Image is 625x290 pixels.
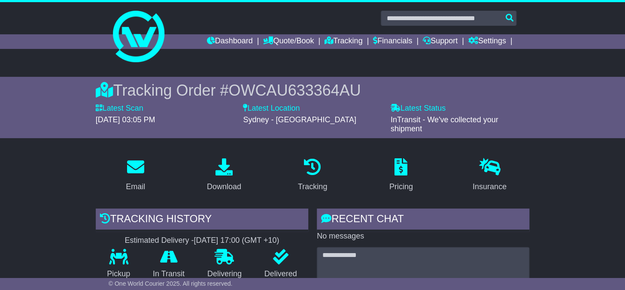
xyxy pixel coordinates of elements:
div: Pricing [389,181,413,193]
a: Insurance [467,155,512,196]
span: © One World Courier 2025. All rights reserved. [109,280,233,287]
a: Email [120,155,151,196]
label: Latest Scan [96,104,143,113]
div: Email [126,181,145,193]
a: Download [201,155,247,196]
a: Quote/Book [263,34,314,49]
p: Delivered [253,269,308,279]
span: InTransit - We've collected your shipment [391,115,498,133]
span: OWCAU633364AU [228,82,361,99]
span: Sydney - [GEOGRAPHIC_DATA] [243,115,356,124]
a: Financials [373,34,412,49]
a: Tracking [292,155,333,196]
div: Tracking history [96,208,308,232]
p: Delivering [196,269,253,279]
div: Download [207,181,241,193]
a: Tracking [325,34,362,49]
div: RECENT CHAT [317,208,529,232]
label: Latest Status [391,104,446,113]
p: In Transit [142,269,196,279]
a: Dashboard [206,34,252,49]
a: Support [423,34,458,49]
p: No messages [317,232,529,241]
div: [DATE] 17:00 (GMT +10) [194,236,279,245]
div: Estimated Delivery - [96,236,308,245]
div: Insurance [473,181,507,193]
div: Tracking [298,181,327,193]
p: Pickup [96,269,142,279]
a: Pricing [384,155,419,196]
label: Latest Location [243,104,300,113]
span: [DATE] 03:05 PM [96,115,155,124]
a: Settings [468,34,506,49]
div: Tracking Order # [96,81,530,100]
